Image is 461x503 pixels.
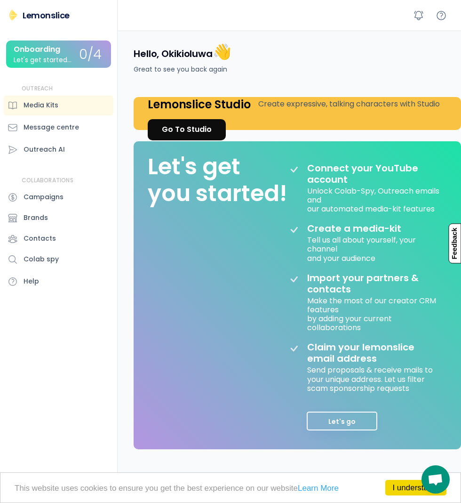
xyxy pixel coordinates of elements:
div: Let's get started... [14,57,72,64]
div: Create a media-kit [307,223,425,234]
div: Media Kits [24,100,58,110]
div: Help [24,276,39,286]
font: 👋 [213,41,231,62]
div: Lemonslice [23,9,70,21]
div: Let's get you started! [148,153,287,207]
a: Learn More [298,484,339,493]
div: Colab spy [24,254,59,264]
div: Brands [24,213,48,223]
div: Campaigns [24,192,64,202]
button: Let's go [307,412,377,430]
div: Make the most of our creator CRM features by adding your current collaborations [307,295,440,333]
div: Great to see you back again [134,65,227,74]
div: Contacts [24,234,56,243]
div: Connect your YouTube account [307,162,440,185]
a: Go To Studio [148,119,226,140]
div: OUTREACH [22,85,53,93]
div: COLLABORATIONS [22,177,73,185]
div: Tell us all about yourself, your channel and your audience [307,234,440,263]
img: Lemonslice [8,9,19,21]
div: Go To Studio [162,124,212,135]
div: Message centre [24,122,79,132]
div: Open chat [421,465,450,494]
div: Claim your lemonslice email address [307,341,440,364]
div: Create expressive, talking characters with Studio [258,98,440,110]
div: Unlock Colab-Spy, Outreach emails and our automated media-kit features [307,185,440,214]
p: This website uses cookies to ensure you get the best experience on our website [15,484,446,492]
a: I understand! [385,480,446,495]
h4: Hello, Okikioluwa [134,42,231,62]
div: Import your partners & contacts [307,272,440,295]
div: Outreach AI [24,145,65,154]
div: 0/4 [79,48,102,62]
div: Send proposals & receive mails to your unique address. Let us filter scam sponsorship requests [307,364,440,393]
div: Onboarding [14,45,60,54]
h4: Lemonslice Studio [148,97,251,112]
